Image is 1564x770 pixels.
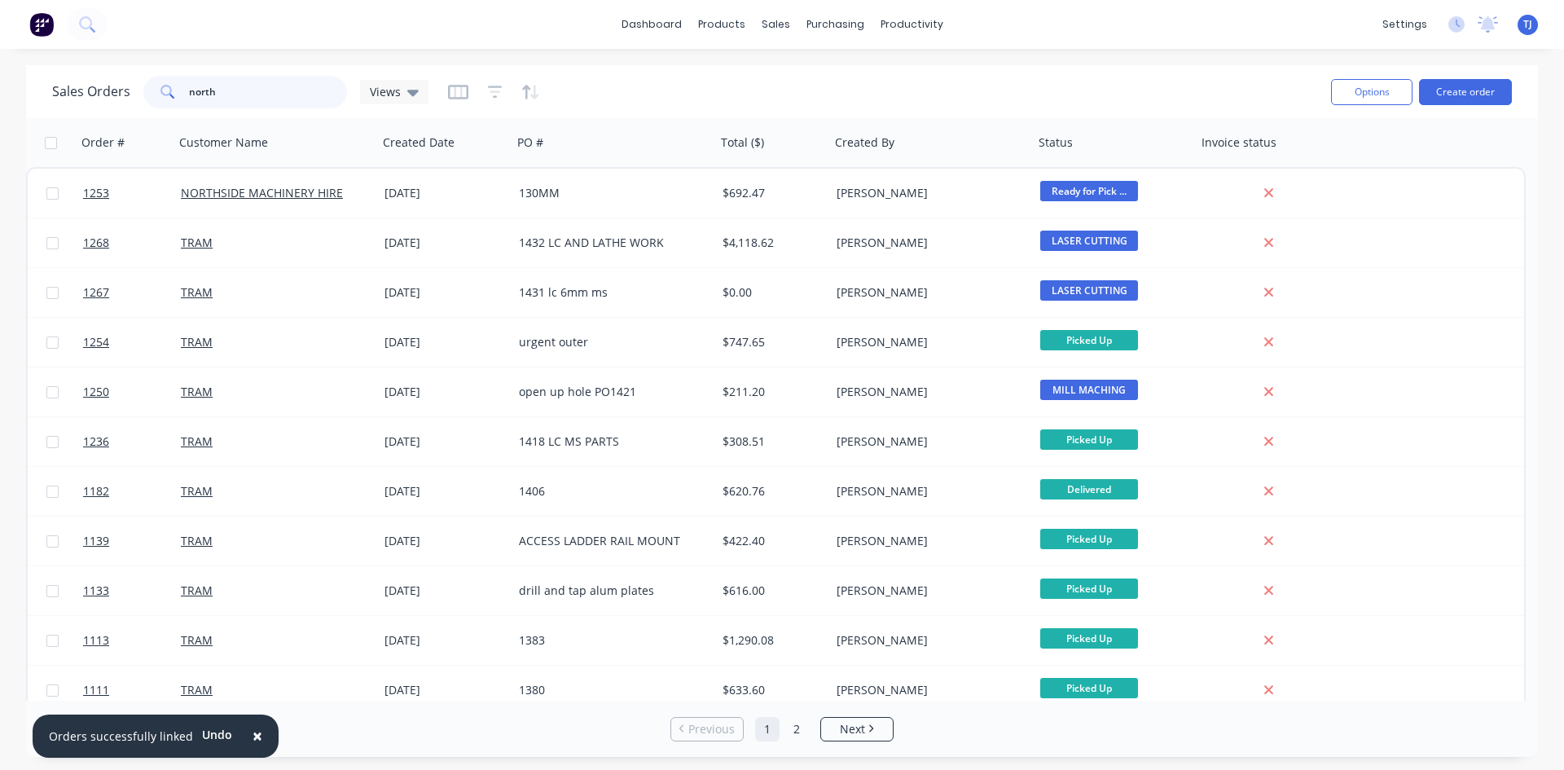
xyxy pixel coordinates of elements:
span: 1268 [83,235,109,251]
span: 1111 [83,682,109,698]
a: 1111 [83,666,181,715]
div: urgent outer [519,334,700,350]
div: settings [1374,12,1435,37]
div: [PERSON_NAME] [837,284,1017,301]
a: 1139 [83,517,181,565]
a: 1267 [83,268,181,317]
div: Orders successfully linked [49,728,193,745]
div: Customer Name [179,134,268,151]
a: TRAM [181,682,213,697]
a: 1182 [83,467,181,516]
span: Picked Up [1040,529,1138,549]
span: 1254 [83,334,109,350]
div: [DATE] [384,384,506,400]
a: TRAM [181,533,213,548]
div: PO # [517,134,543,151]
div: Created By [835,134,894,151]
div: $211.20 [723,384,819,400]
span: 1182 [83,483,109,499]
div: $1,290.08 [723,632,819,649]
div: $0.00 [723,284,819,301]
a: 1113 [83,616,181,665]
div: 1406 [519,483,700,499]
div: [DATE] [384,185,506,201]
div: 1380 [519,682,700,698]
a: 1250 [83,367,181,416]
div: [DATE] [384,483,506,499]
div: $620.76 [723,483,819,499]
div: [PERSON_NAME] [837,384,1017,400]
div: [DATE] [384,334,506,350]
div: 130MM [519,185,700,201]
div: [DATE] [384,583,506,599]
span: 1139 [83,533,109,549]
div: [PERSON_NAME] [837,533,1017,549]
a: TRAM [181,433,213,449]
div: [PERSON_NAME] [837,483,1017,499]
div: [DATE] [384,284,506,301]
div: [PERSON_NAME] [837,583,1017,599]
div: 1418 LC MS PARTS [519,433,700,450]
a: dashboard [613,12,690,37]
a: 1268 [83,218,181,267]
a: TRAM [181,632,213,648]
span: 1267 [83,284,109,301]
a: 1236 [83,417,181,466]
div: $692.47 [723,185,819,201]
div: [PERSON_NAME] [837,235,1017,251]
div: open up hole PO1421 [519,384,700,400]
div: drill and tap alum plates [519,583,700,599]
a: Previous page [671,721,743,737]
div: Created Date [383,134,455,151]
span: TJ [1523,17,1532,32]
div: 1431 lc 6mm ms [519,284,700,301]
span: 1133 [83,583,109,599]
a: Page 1 is your current page [755,717,780,741]
a: 1254 [83,318,181,367]
div: $633.60 [723,682,819,698]
span: Views [370,83,401,100]
div: [DATE] [384,433,506,450]
span: 1250 [83,384,109,400]
a: Next page [821,721,893,737]
span: Next [840,721,865,737]
span: Picked Up [1040,579,1138,599]
input: Search... [189,76,348,108]
div: [DATE] [384,682,506,698]
div: ACCESS LADDER RAIL MOUNT [519,533,700,549]
a: 1253 [83,169,181,218]
div: Invoice status [1202,134,1276,151]
span: × [253,724,262,747]
div: $308.51 [723,433,819,450]
div: [PERSON_NAME] [837,682,1017,698]
span: Picked Up [1040,330,1138,350]
div: [DATE] [384,632,506,649]
div: [PERSON_NAME] [837,334,1017,350]
div: Total ($) [721,134,764,151]
span: Picked Up [1040,429,1138,450]
a: TRAM [181,583,213,598]
div: purchasing [798,12,872,37]
a: TRAM [181,284,213,300]
div: Order # [81,134,125,151]
div: [DATE] [384,533,506,549]
span: Delivered [1040,479,1138,499]
a: Page 2 [784,717,809,741]
span: MILL MACHING [1040,380,1138,400]
div: 1383 [519,632,700,649]
a: 1133 [83,566,181,615]
div: $422.40 [723,533,819,549]
div: [PERSON_NAME] [837,433,1017,450]
div: [PERSON_NAME] [837,185,1017,201]
button: Options [1331,79,1412,105]
h1: Sales Orders [52,84,130,99]
div: $747.65 [723,334,819,350]
div: $616.00 [723,583,819,599]
button: Create order [1419,79,1512,105]
span: 1253 [83,185,109,201]
span: Picked Up [1040,678,1138,698]
span: Ready for Pick ... [1040,181,1138,201]
ul: Pagination [664,717,900,741]
img: Factory [29,12,54,37]
div: $4,118.62 [723,235,819,251]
